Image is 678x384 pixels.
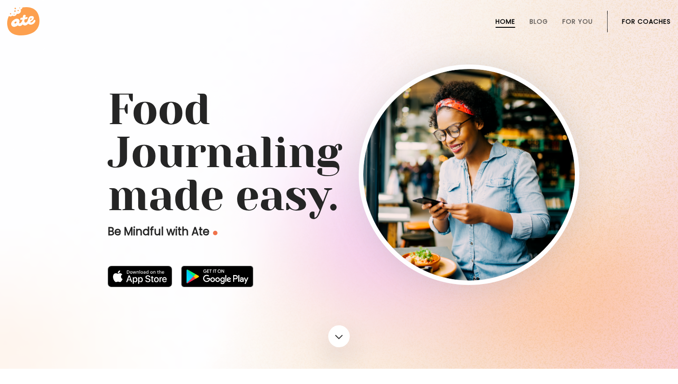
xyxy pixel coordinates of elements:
img: home-hero-img-rounded.png [363,69,575,280]
a: Home [495,18,515,25]
p: Be Mindful with Ate [108,224,359,239]
img: badge-download-apple.svg [108,266,172,287]
a: For Coaches [622,18,671,25]
img: badge-download-google.png [181,266,253,287]
h1: Food Journaling made easy. [108,88,570,217]
a: Blog [530,18,548,25]
a: For You [562,18,593,25]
